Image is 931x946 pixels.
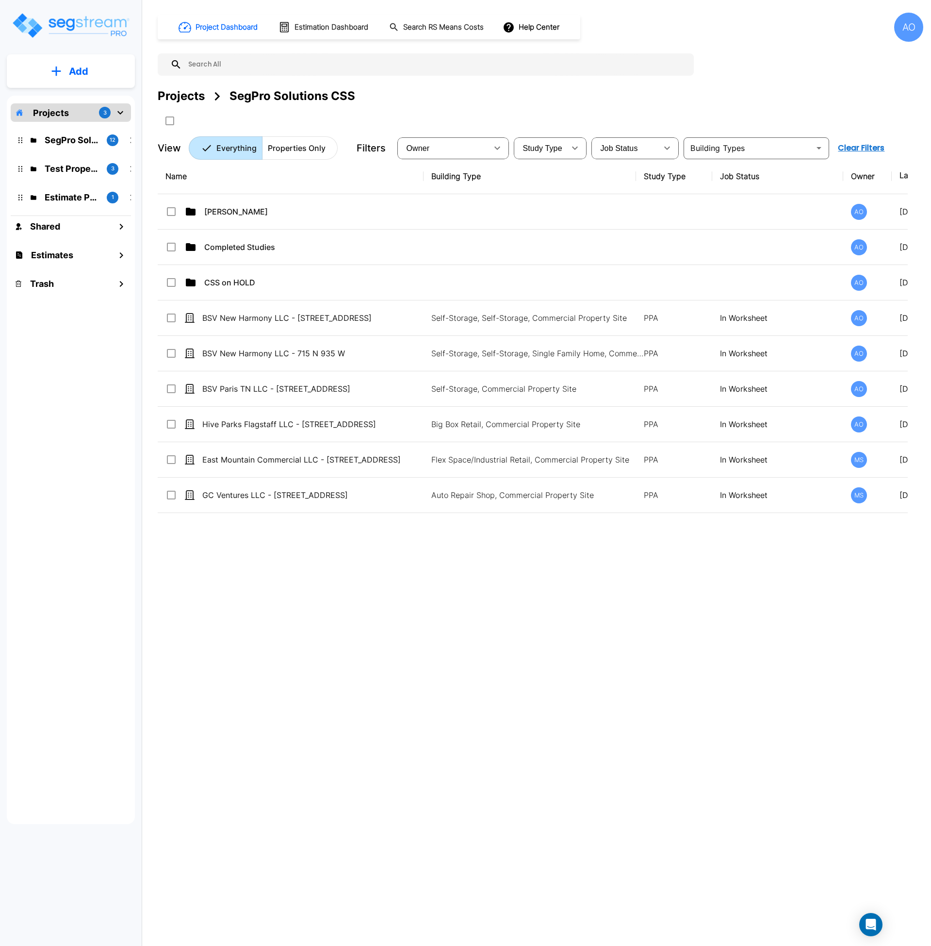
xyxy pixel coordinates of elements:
div: Open Intercom Messenger [859,913,882,936]
p: PPA [644,418,704,430]
th: Building Type [424,159,636,194]
button: Help Center [501,18,563,36]
p: Everything [216,142,257,154]
p: Add [69,64,88,79]
th: Study Type [636,159,712,194]
p: 1 [112,193,114,201]
div: AO [851,239,867,255]
span: Job Status [600,144,637,152]
div: AO [851,310,867,326]
span: Owner [406,144,429,152]
div: Select [593,134,657,162]
p: In Worksheet [720,418,835,430]
div: AO [894,13,923,42]
p: PPA [644,348,704,359]
p: BSV New Harmony LLC - 715 N 935 W [202,348,420,359]
button: Properties Only [262,136,338,160]
div: AO [851,275,867,291]
p: Filters [357,141,386,155]
p: [PERSON_NAME] [204,206,422,217]
div: AO [851,346,867,362]
input: Building Types [686,141,810,155]
p: Properties Only [268,142,326,154]
div: AO [851,204,867,220]
th: Name [158,159,424,194]
p: In Worksheet [720,489,835,501]
p: Estimate Property [45,191,99,204]
p: Big Box Retail, Commercial Property Site [431,418,644,430]
button: Clear Filters [834,138,888,158]
p: 3 [103,109,107,117]
img: Logo [11,12,130,39]
p: BSV New Harmony LLC - [STREET_ADDRESS] [202,312,420,324]
p: In Worksheet [720,348,835,359]
th: Owner [843,159,892,194]
button: SelectAll [160,111,180,131]
p: View [158,141,181,155]
div: Select [516,134,565,162]
p: East Mountain Commercial LLC - [STREET_ADDRESS] [202,454,420,465]
p: Self-Storage, Self-Storage, Single Family Home, Commercial Property Site [431,348,644,359]
p: In Worksheet [720,312,835,324]
p: PPA [644,489,704,501]
p: In Worksheet [720,454,835,465]
button: Search RS Means Costs [385,18,489,37]
div: Platform [189,136,338,160]
p: PPA [644,312,704,324]
div: SegPro Solutions CSS [229,87,355,105]
button: Project Dashboard [175,17,263,38]
p: 12 [110,136,115,144]
button: Add [7,57,135,85]
th: Job Status [712,159,843,194]
div: MS [851,487,867,503]
p: PPA [644,383,704,395]
h1: Shared [30,220,60,233]
p: Hive Parks Flagstaff LLC - [STREET_ADDRESS] [202,418,420,430]
div: Select [399,134,488,162]
button: Open [812,141,826,155]
div: AO [851,381,867,397]
p: Test Property Folder [45,162,99,175]
p: 3 [111,165,114,173]
h1: Search RS Means Costs [403,22,484,33]
h1: Estimates [31,249,73,262]
p: GC Ventures LLC - [STREET_ADDRESS] [202,489,420,501]
p: PPA [644,454,704,465]
span: Study Type [523,144,562,152]
p: Flex Space/Industrial Retail, Commercial Property Site [431,454,644,465]
p: SegPro Solutions CSS [45,133,99,147]
p: In Worksheet [720,383,835,395]
h1: Trash [30,277,54,290]
p: Auto Repair Shop, Commercial Property Site [431,489,644,501]
input: Search All [182,53,689,76]
p: Self-Storage, Self-Storage, Commercial Property Site [431,312,644,324]
p: Completed Studies [204,241,422,253]
div: AO [851,416,867,432]
h1: Project Dashboard [196,22,258,33]
div: Projects [158,87,205,105]
button: Everything [189,136,262,160]
div: MS [851,452,867,468]
p: Self-Storage, Commercial Property Site [431,383,644,395]
p: CSS on HOLD [204,277,422,288]
p: Projects [33,106,69,119]
p: BSV Paris TN LLC - [STREET_ADDRESS] [202,383,420,395]
button: Estimation Dashboard [275,17,374,37]
h1: Estimation Dashboard [294,22,368,33]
